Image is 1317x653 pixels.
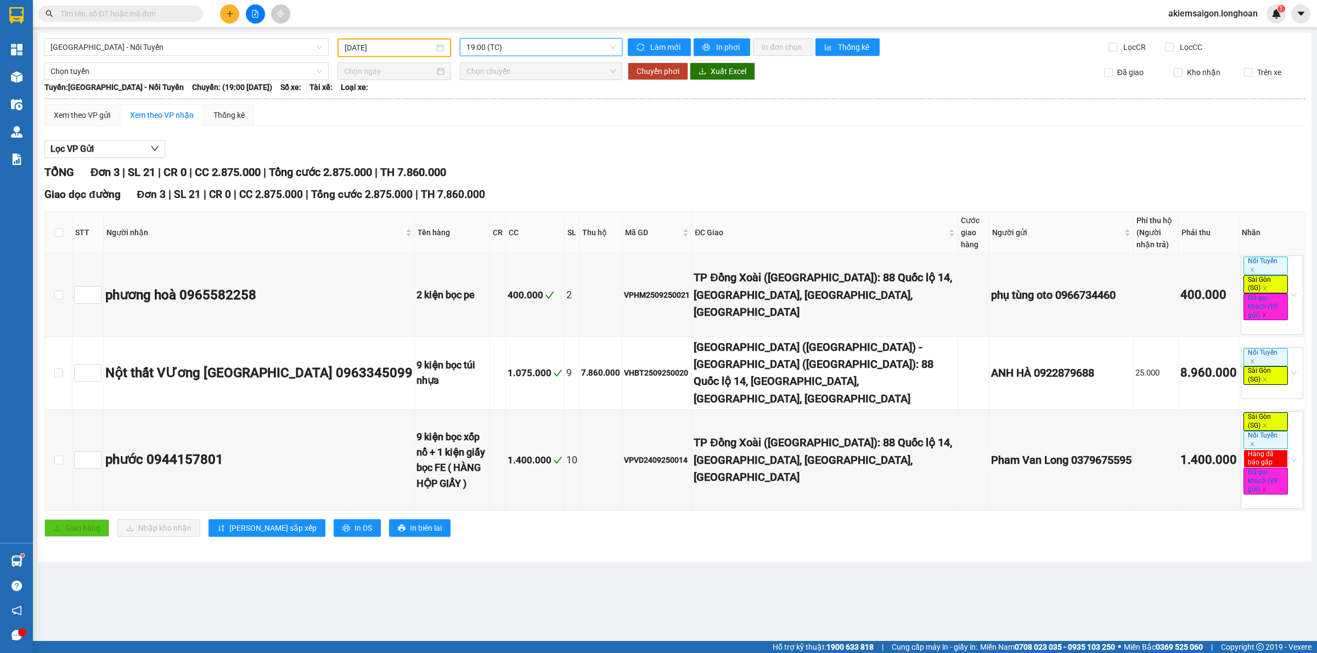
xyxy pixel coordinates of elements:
[815,38,880,56] button: bar-chartThống kê
[105,363,413,384] div: Nột thất VƯơng [GEOGRAPHIC_DATA] 0963345099
[11,555,22,567] img: warehouse-icon
[625,226,680,239] span: Mã GD
[54,109,110,121] div: Xem theo VP gửi
[694,38,750,56] button: printerIn phơi
[354,522,372,534] span: In DS
[128,166,155,179] span: SL 21
[209,519,325,537] button: sort-ascending[PERSON_NAME] sắp xếp
[342,524,350,533] span: printer
[50,39,322,55] span: Sài Gòn - Nối Tuyến
[105,285,413,306] div: phương hoà 0965582258
[50,63,322,80] span: Chọn tuyến
[122,166,125,179] span: |
[992,226,1122,239] span: Người gửi
[44,519,109,537] button: uploadGiao hàng
[1250,267,1255,272] span: close
[415,188,418,201] span: |
[46,10,53,18] span: search
[1180,451,1237,470] div: 1.400.000
[1156,643,1203,651] strong: 0369 525 060
[345,42,434,54] input: 27/09/2025
[1180,286,1237,305] div: 400.000
[508,366,562,381] div: 1.075.000
[695,226,946,239] span: ĐC Giao
[217,524,225,533] span: sort-ascending
[44,166,74,179] span: TỔNG
[309,81,333,93] span: Tài xế:
[417,429,488,491] div: 9 kiện bọc xốp nổ + 1 kiện giấy bọc FE ( HÀNG HỘP GIẤY )
[44,140,165,158] button: Lọc VP Gửi
[1243,431,1288,449] span: Nối Tuyến
[1243,257,1288,275] span: Nối Tuyến
[694,339,955,408] div: [GEOGRAPHIC_DATA] ([GEOGRAPHIC_DATA]) - [GEOGRAPHIC_DATA] ([GEOGRAPHIC_DATA]): 88 Quốc lộ 14, [GE...
[11,44,22,55] img: dashboard-icon
[12,581,22,591] span: question-circle
[716,41,741,53] span: In phơi
[1262,313,1267,318] span: close
[1262,487,1267,492] span: close
[1291,4,1310,24] button: caret-down
[106,226,403,239] span: Người nhận
[311,188,413,201] span: Tổng cước 2.875.000
[579,212,622,254] th: Thu hộ
[466,63,616,80] span: Chọn chuyến
[72,212,104,254] th: STT
[50,142,94,156] span: Lọc VP Gửi
[11,99,22,110] img: warehouse-icon
[566,287,577,303] div: 2
[11,154,22,165] img: solution-icon
[694,434,955,486] div: TP Đồng Xoài ([GEOGRAPHIC_DATA]): 88 Quốc lộ 14, [GEOGRAPHIC_DATA], [GEOGRAPHIC_DATA], [GEOGRAPHI...
[553,368,562,378] span: check
[246,4,265,24] button: file-add
[882,641,883,653] span: |
[1183,66,1225,78] span: Kho nhận
[553,456,562,465] span: check
[341,81,368,93] span: Loại xe:
[1175,41,1204,53] span: Lọc CC
[1271,9,1281,19] img: icon-new-feature
[9,7,24,24] img: logo-vxr
[1256,643,1264,651] span: copyright
[344,65,435,77] input: Chọn ngày
[1262,377,1268,382] span: close
[637,43,646,52] span: sync
[490,212,506,254] th: CR
[220,4,239,24] button: plus
[508,453,562,468] div: 1.400.000
[277,10,284,18] span: aim
[44,188,121,201] span: Giao dọc đường
[174,188,201,201] span: SL 21
[1243,450,1288,468] span: Hàng đã báo gấp
[566,452,577,468] div: 10
[624,289,690,301] div: VPHM2509250021
[624,454,690,466] div: VPVD2409250014
[417,357,488,389] div: 9 kiện bọc túi nhựa
[1124,641,1203,653] span: Miền Bắc
[226,10,234,18] span: plus
[1279,5,1283,13] span: 1
[12,630,22,640] span: message
[11,71,22,83] img: warehouse-icon
[1243,293,1288,320] span: Đã gọi khách (VP gửi)
[1274,459,1280,465] span: close
[826,643,874,651] strong: 1900 633 818
[1015,643,1115,651] strong: 0708 023 035 - 0935 103 250
[280,81,301,93] span: Số xe:
[991,365,1132,382] div: ANH HÀ 0922879688
[1296,9,1306,19] span: caret-down
[269,166,372,179] span: Tổng cước 2.875.000
[1243,348,1288,366] span: Nối Tuyến
[702,43,712,52] span: printer
[958,212,990,254] th: Cước giao hàng
[130,109,194,121] div: Xem theo VP nhận
[1118,645,1121,649] span: ⚪️
[150,144,159,153] span: down
[1262,286,1268,291] span: close
[380,166,446,179] span: TH 7.860.000
[690,63,755,80] button: downloadXuất Excel
[466,39,616,55] span: 19:00 (TC)
[624,367,690,379] div: VHBT2509250020
[21,554,24,557] sup: 1
[164,166,187,179] span: CR 0
[1277,5,1285,13] sup: 1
